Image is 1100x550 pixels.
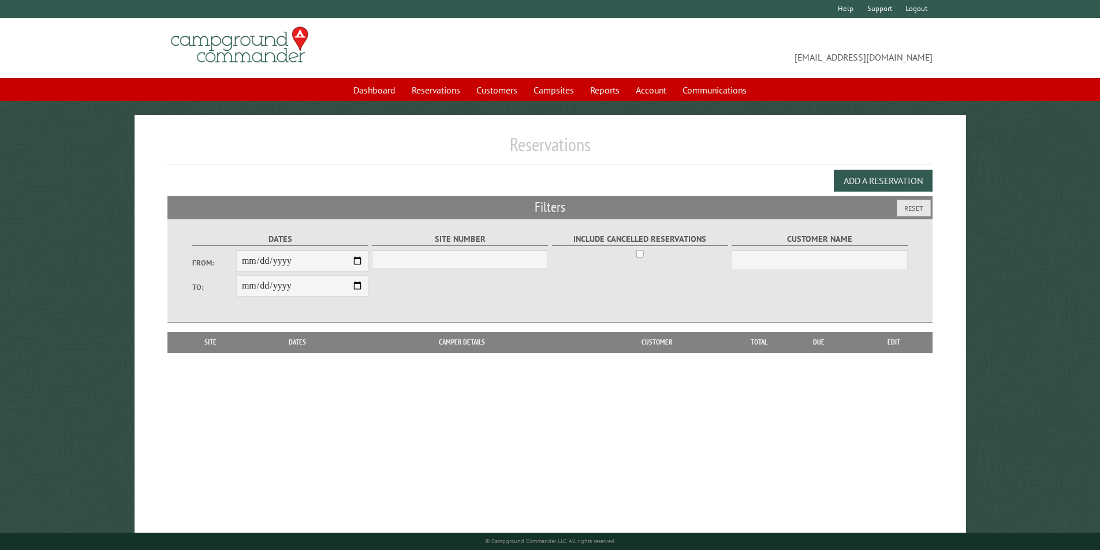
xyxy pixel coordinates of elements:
[732,233,908,246] label: Customer Name
[167,23,312,68] img: Campground Commander
[192,282,236,293] label: To:
[629,79,673,101] a: Account
[855,332,933,353] th: Edit
[192,233,368,246] label: Dates
[248,332,347,353] th: Dates
[834,170,933,192] button: Add a Reservation
[372,233,548,246] label: Site Number
[167,196,933,218] h2: Filters
[527,79,581,101] a: Campsites
[405,79,467,101] a: Reservations
[347,332,577,353] th: Camper Details
[676,79,754,101] a: Communications
[583,79,627,101] a: Reports
[346,79,402,101] a: Dashboard
[577,332,736,353] th: Customer
[897,200,931,216] button: Reset
[552,233,728,246] label: Include Cancelled Reservations
[167,133,933,165] h1: Reservations
[550,32,933,64] span: [EMAIL_ADDRESS][DOMAIN_NAME]
[469,79,524,101] a: Customers
[782,332,855,353] th: Due
[736,332,782,353] th: Total
[192,257,236,268] label: From:
[173,332,248,353] th: Site
[485,537,616,545] small: © Campground Commander LLC. All rights reserved.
